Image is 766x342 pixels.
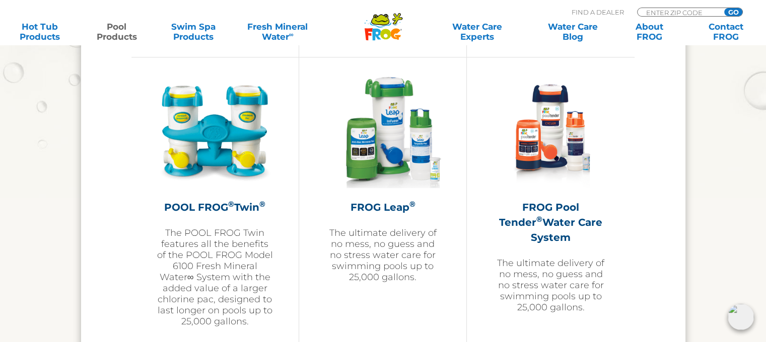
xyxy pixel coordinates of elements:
[619,22,679,42] a: AboutFROG
[10,22,69,42] a: Hot TubProducts
[724,8,742,16] input: GO
[157,72,273,189] img: pool-product-pool-frog-twin-300x300.png
[543,22,602,42] a: Water CareBlog
[728,304,754,330] img: openIcon
[324,72,441,189] img: frog-leap-featured-img-v2-300x300.png
[164,22,223,42] a: Swim SpaProducts
[536,214,542,223] sup: ®
[492,199,609,244] h2: FROG Pool Tender Water Care System
[493,72,609,189] img: pool-tender-product-img-v2-300x300.png
[572,8,624,17] p: Find A Dealer
[324,199,441,214] h2: FROG Leap
[324,72,441,334] a: FROG Leap®The ultimate delivery of no mess, no guess and no stress water care for swimming pools ...
[324,227,441,282] p: The ultimate delivery of no mess, no guess and no stress water care for swimming pools up to 25,0...
[157,72,273,334] a: POOL FROG®Twin®The POOL FROG Twin features all the benefits of the POOL FROG Model 6100 Fresh Min...
[697,22,756,42] a: ContactFROG
[259,199,265,208] sup: ®
[409,199,415,208] sup: ®
[87,22,146,42] a: PoolProducts
[429,22,526,42] a: Water CareExperts
[645,8,713,17] input: Zip Code Form
[492,72,609,334] a: FROG Pool Tender®Water Care SystemThe ultimate delivery of no mess, no guess and no stress water ...
[240,22,315,42] a: Fresh MineralWater∞
[228,199,234,208] sup: ®
[492,257,609,312] p: The ultimate delivery of no mess, no guess and no stress water care for swimming pools up to 25,0...
[157,199,273,214] h2: POOL FROG Twin
[157,227,273,326] p: The POOL FROG Twin features all the benefits of the POOL FROG Model 6100 Fresh Mineral Water∞ Sys...
[289,31,293,38] sup: ∞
